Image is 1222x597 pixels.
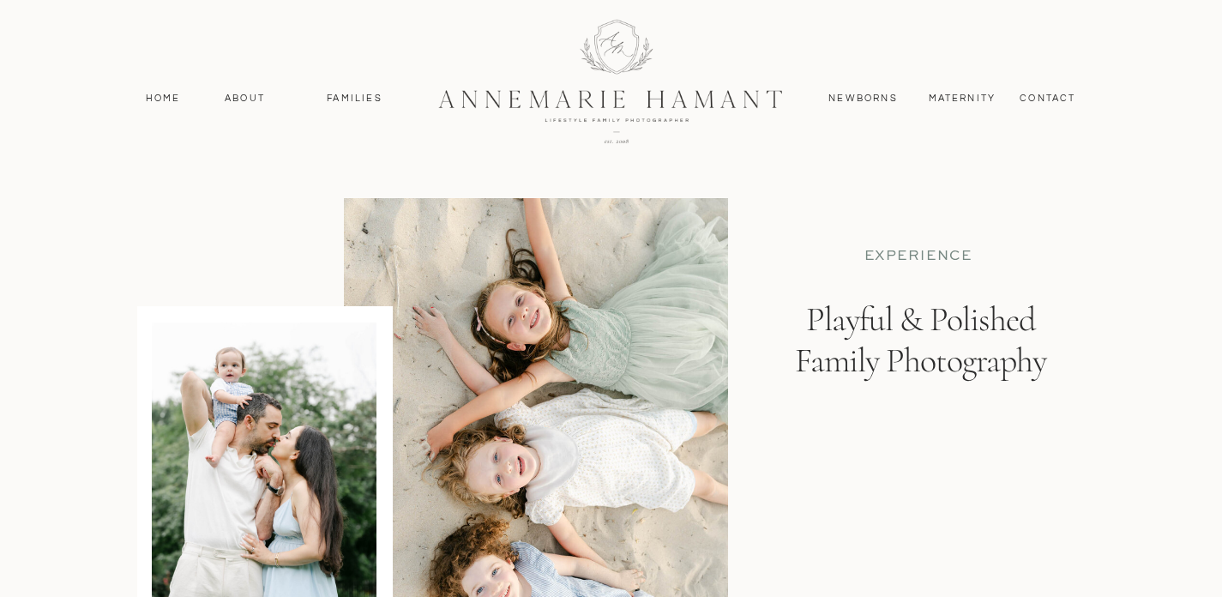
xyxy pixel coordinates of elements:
a: Home [138,91,189,106]
p: EXPERIENCE [813,247,1024,265]
a: About [220,91,270,106]
a: MAternity [929,91,995,106]
h1: Playful & Polished Family Photography [781,298,1061,455]
a: Families [316,91,394,106]
a: contact [1011,91,1086,106]
a: Newborns [822,91,905,106]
